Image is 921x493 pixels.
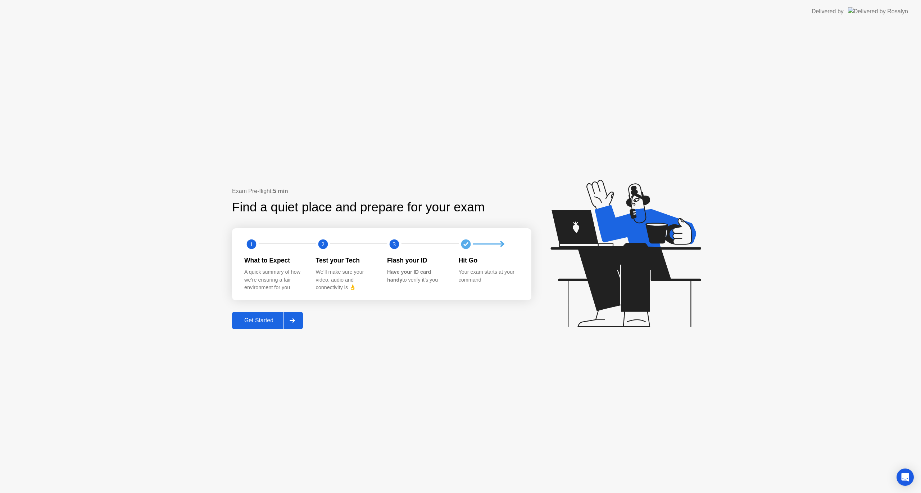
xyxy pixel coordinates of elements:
b: Have your ID card handy [387,269,431,283]
text: 3 [393,241,396,247]
div: Hit Go [459,256,519,265]
div: We’ll make sure your video, audio and connectivity is 👌 [316,268,376,292]
text: 2 [321,241,324,247]
div: Find a quiet place and prepare for your exam [232,198,486,217]
div: Flash your ID [387,256,447,265]
img: Delivered by Rosalyn [848,7,908,15]
div: Open Intercom Messenger [897,469,914,486]
button: Get Started [232,312,303,329]
div: Delivered by [812,7,844,16]
div: Get Started [234,317,283,324]
div: Exam Pre-flight: [232,187,531,196]
div: A quick summary of how we’re ensuring a fair environment for you [244,268,304,292]
text: 1 [250,241,253,247]
div: to verify it’s you [387,268,447,284]
div: Test your Tech [316,256,376,265]
div: Your exam starts at your command [459,268,519,284]
b: 5 min [273,188,288,194]
div: What to Expect [244,256,304,265]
